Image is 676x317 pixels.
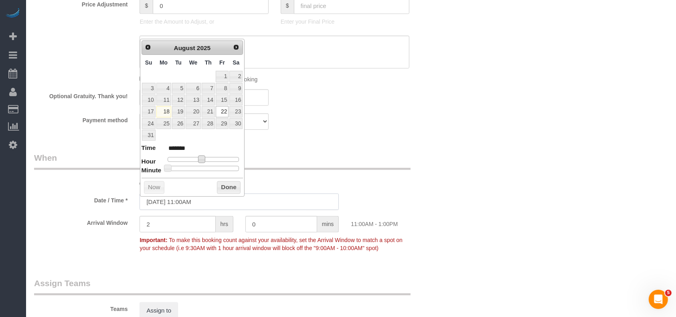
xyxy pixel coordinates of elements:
[186,83,201,94] a: 6
[140,194,339,210] input: MM/DD/YYYY HH:MM
[145,44,151,50] span: Prev
[142,130,156,141] a: 31
[175,59,182,66] span: Tuesday
[140,237,167,243] strong: Important:
[216,106,229,117] a: 22
[34,152,411,170] legend: When
[142,95,156,105] a: 10
[140,237,402,251] span: To make this booking count against your availability, set the Arrival Window to match a spot on y...
[186,95,201,105] a: 13
[174,44,195,51] span: August
[160,59,168,66] span: Monday
[156,106,171,117] a: 18
[216,216,233,232] span: hrs
[649,290,668,309] iframe: Intercom live chat
[186,106,201,117] a: 20
[142,143,156,153] dt: Time
[172,95,185,105] a: 12
[156,118,171,129] a: 25
[5,8,21,19] img: Automaid Logo
[665,290,672,296] span: 5
[217,181,241,194] button: Done
[216,71,229,82] a: 1
[216,83,229,94] a: 8
[189,59,198,66] span: Wednesday
[145,59,152,66] span: Sunday
[28,302,134,313] label: Teams
[172,83,185,94] a: 5
[142,157,156,167] dt: Hour
[219,59,225,66] span: Friday
[140,18,268,26] p: Enter the Amount to Adjust, or
[345,216,450,228] div: 11:00AM - 1:00PM
[233,44,239,50] span: Next
[142,83,156,94] a: 3
[142,118,156,129] a: 24
[229,106,243,117] a: 23
[197,44,210,51] span: 2025
[229,83,243,94] a: 9
[229,118,243,129] a: 30
[156,83,171,94] a: 4
[28,194,134,204] label: Date / Time *
[231,42,242,53] a: Next
[202,83,215,94] a: 7
[233,59,239,66] span: Saturday
[229,95,243,105] a: 16
[229,71,243,82] a: 2
[317,216,339,232] span: mins
[216,118,229,129] a: 29
[205,59,212,66] span: Thursday
[172,106,185,117] a: 19
[143,42,154,53] a: Prev
[172,118,185,129] a: 26
[216,95,229,105] a: 15
[142,166,162,176] dt: Minute
[144,181,164,194] button: Now
[34,277,411,295] legend: Assign Teams
[202,95,215,105] a: 14
[142,106,156,117] a: 17
[281,18,409,26] p: Enter your Final Price
[28,89,134,100] label: Optional Gratuity. Thank you!
[202,118,215,129] a: 28
[202,106,215,117] a: 21
[28,216,134,227] label: Arrival Window
[28,113,134,124] label: Payment method
[186,118,201,129] a: 27
[156,95,171,105] a: 11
